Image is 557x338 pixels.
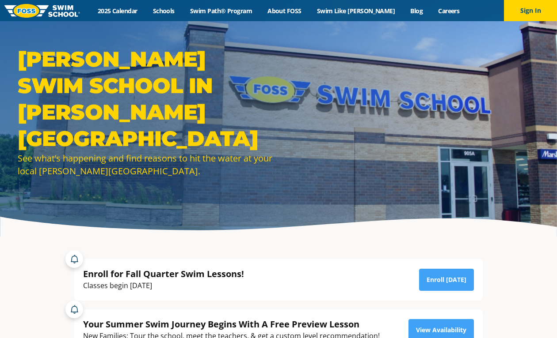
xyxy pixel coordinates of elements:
[18,152,274,177] div: See what’s happening and find reasons to hit the water at your local [PERSON_NAME][GEOGRAPHIC_DATA].
[83,268,244,280] div: Enroll for Fall Quarter Swim Lessons!
[145,7,182,15] a: Schools
[90,7,145,15] a: 2025 Calendar
[4,4,80,18] img: FOSS Swim School Logo
[83,318,380,330] div: Your Summer Swim Journey Begins With A Free Preview Lesson
[309,7,403,15] a: Swim Like [PERSON_NAME]
[403,7,431,15] a: Blog
[18,46,274,152] h1: [PERSON_NAME] Swim School in [PERSON_NAME][GEOGRAPHIC_DATA]
[83,280,244,292] div: Classes begin [DATE]
[182,7,259,15] a: Swim Path® Program
[431,7,467,15] a: Careers
[419,269,474,291] a: Enroll [DATE]
[260,7,309,15] a: About FOSS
